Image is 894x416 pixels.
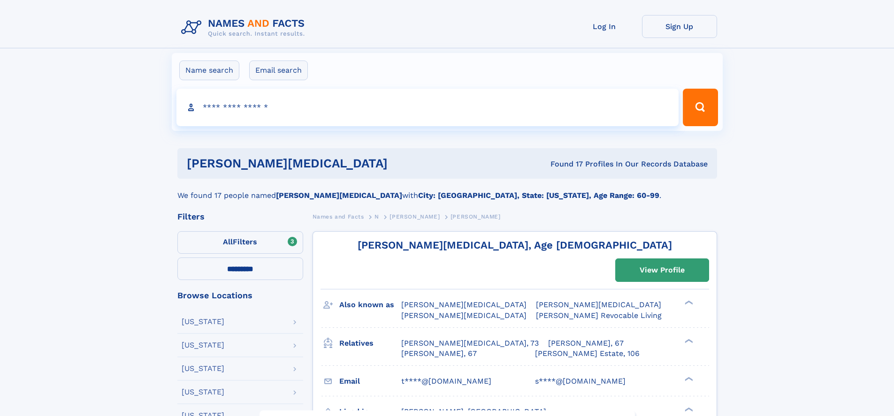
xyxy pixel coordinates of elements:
span: [PERSON_NAME] [451,213,501,220]
div: Browse Locations [177,291,303,300]
h3: Also known as [339,297,401,313]
label: Filters [177,231,303,254]
div: ❯ [682,300,694,306]
a: [PERSON_NAME], 67 [548,338,624,348]
span: [PERSON_NAME][MEDICAL_DATA] [401,300,527,309]
span: [PERSON_NAME] [390,213,440,220]
span: [PERSON_NAME], [GEOGRAPHIC_DATA] [401,407,546,416]
span: [PERSON_NAME][MEDICAL_DATA] [536,300,661,309]
label: Email search [249,61,308,80]
div: [US_STATE] [182,341,224,349]
button: Search Button [683,89,718,126]
input: search input [176,89,679,126]
span: [PERSON_NAME][MEDICAL_DATA] [401,311,527,320]
div: [US_STATE] [182,388,224,396]
div: View Profile [640,259,685,281]
div: [US_STATE] [182,318,224,325]
a: Names and Facts [313,211,364,222]
div: ❯ [682,338,694,344]
span: [PERSON_NAME] Revocable Living [536,311,662,320]
b: City: [GEOGRAPHIC_DATA], State: [US_STATE], Age Range: 60-99 [418,191,659,200]
a: [PERSON_NAME][MEDICAL_DATA], 73 [401,338,539,348]
a: Sign Up [642,15,717,38]
a: [PERSON_NAME] [390,211,440,222]
div: ❯ [682,406,694,412]
span: N [374,213,379,220]
div: We found 17 people named with . [177,179,717,201]
h3: Relatives [339,335,401,351]
span: All [223,237,233,246]
h3: Email [339,373,401,389]
img: Logo Names and Facts [177,15,313,40]
h1: [PERSON_NAME][MEDICAL_DATA] [187,158,469,169]
div: Found 17 Profiles In Our Records Database [469,159,708,169]
b: [PERSON_NAME][MEDICAL_DATA] [276,191,402,200]
a: N [374,211,379,222]
a: [PERSON_NAME] Estate, 106 [535,348,640,359]
div: Filters [177,212,303,221]
a: View Profile [616,259,709,281]
a: [PERSON_NAME][MEDICAL_DATA], Age [DEMOGRAPHIC_DATA] [358,239,672,251]
div: [US_STATE] [182,365,224,372]
label: Name search [179,61,239,80]
div: ❯ [682,376,694,382]
a: Log In [567,15,642,38]
a: [PERSON_NAME], 67 [401,348,477,359]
